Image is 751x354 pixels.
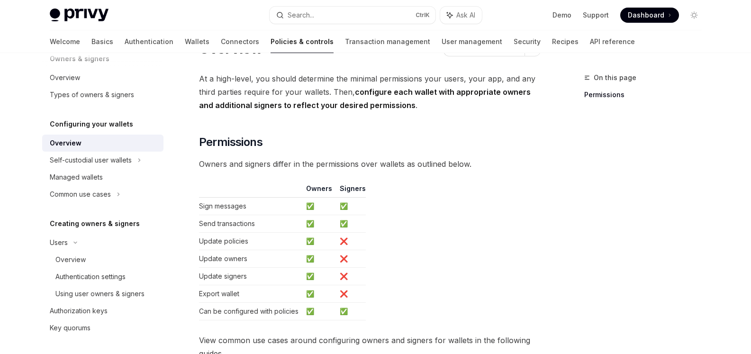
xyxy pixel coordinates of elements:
td: Update owners [199,250,302,268]
td: ✅ [336,198,366,215]
td: ✅ [302,198,336,215]
div: Search... [288,9,314,21]
a: Key quorums [42,319,163,336]
td: ✅ [302,285,336,303]
td: Update policies [199,233,302,250]
a: Wallets [185,30,209,53]
a: Support [583,10,609,20]
a: Overview [42,135,163,152]
span: Dashboard [628,10,664,20]
a: Authentication settings [42,268,163,285]
a: Permissions [584,87,709,102]
a: Demo [552,10,571,20]
a: Security [514,30,541,53]
button: Ask AI [440,7,482,24]
a: User management [442,30,502,53]
td: Sign messages [199,198,302,215]
th: Signers [336,184,366,198]
a: Welcome [50,30,80,53]
td: Can be configured with policies [199,303,302,320]
td: ✅ [302,215,336,233]
div: Using user owners & signers [55,288,145,300]
strong: configure each wallet with appropriate owners and additional signers to reflect your desired perm... [199,87,531,110]
td: Update signers [199,268,302,285]
span: Ctrl K [416,11,430,19]
th: Owners [302,184,336,198]
a: Using user owners & signers [42,285,163,302]
span: Owners and signers differ in the permissions over wallets as outlined below. [199,157,541,171]
div: Managed wallets [50,172,103,183]
td: Export wallet [199,285,302,303]
div: Overview [55,254,86,265]
td: ✅ [302,233,336,250]
a: Overview [42,251,163,268]
td: ✅ [302,250,336,268]
td: ✅ [336,303,366,320]
span: Permissions [199,135,262,150]
td: Send transactions [199,215,302,233]
td: ✅ [302,303,336,320]
div: Overview [50,137,81,149]
div: Common use cases [50,189,111,200]
td: ❌ [336,285,366,303]
span: Ask AI [456,10,475,20]
a: Authentication [125,30,173,53]
div: Users [50,237,68,248]
td: ❌ [336,233,366,250]
div: Authentication settings [55,271,126,282]
a: Basics [91,30,113,53]
span: On this page [594,72,636,83]
a: Policies & controls [271,30,334,53]
a: Types of owners & signers [42,86,163,103]
h5: Creating owners & signers [50,218,140,229]
button: Search...CtrlK [270,7,435,24]
a: Connectors [221,30,259,53]
span: At a high-level, you should determine the minimal permissions your users, your app, and any third... [199,72,541,112]
a: Managed wallets [42,169,163,186]
a: Authorization keys [42,302,163,319]
a: API reference [590,30,635,53]
div: Key quorums [50,322,90,334]
button: Toggle dark mode [687,8,702,23]
a: Recipes [552,30,579,53]
div: Types of owners & signers [50,89,134,100]
div: Overview [50,72,80,83]
h5: Configuring your wallets [50,118,133,130]
td: ✅ [302,268,336,285]
td: ❌ [336,250,366,268]
a: Transaction management [345,30,430,53]
div: Self-custodial user wallets [50,154,132,166]
td: ❌ [336,268,366,285]
a: Overview [42,69,163,86]
td: ✅ [336,215,366,233]
img: light logo [50,9,109,22]
div: Authorization keys [50,305,108,317]
a: Dashboard [620,8,679,23]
